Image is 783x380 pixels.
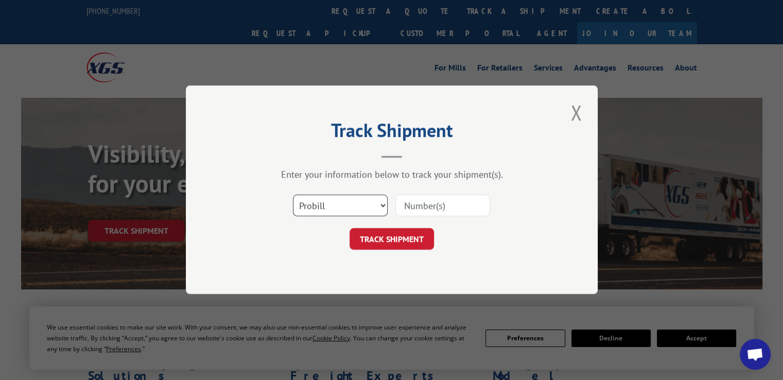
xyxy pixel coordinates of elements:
[395,195,490,217] input: Number(s)
[237,169,546,181] div: Enter your information below to track your shipment(s).
[350,229,434,250] button: TRACK SHIPMENT
[567,98,585,127] button: Close modal
[740,339,771,370] a: Open chat
[237,123,546,143] h2: Track Shipment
